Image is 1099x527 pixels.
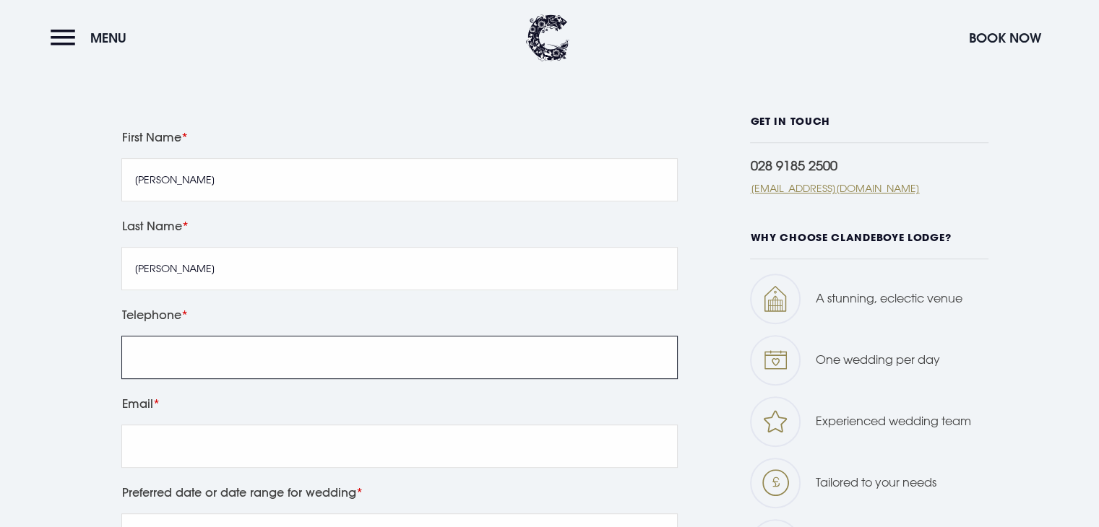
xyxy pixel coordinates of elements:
p: Experienced wedding team [815,410,970,432]
img: Wedding venue icon [764,285,787,312]
span: Menu [90,30,126,46]
img: Wedding one wedding icon [764,350,787,370]
img: Clandeboye Lodge [526,14,569,61]
a: [EMAIL_ADDRESS][DOMAIN_NAME] [750,180,988,196]
img: Wedding tailored icon [762,469,789,496]
div: 028 9185 2500 [750,157,988,173]
label: Last Name [121,216,678,236]
label: Preferred date or date range for wedding [121,482,678,502]
label: Telephone [121,305,678,325]
img: Wedding team icon [763,410,788,432]
label: First Name [121,127,678,147]
p: A stunning, eclectic venue [815,287,962,309]
p: One wedding per day [815,349,939,370]
h6: GET IN TOUCH [750,116,988,143]
p: Tailored to your needs [815,471,936,493]
h6: WHY CHOOSE CLANDEBOYE LODGE? [750,232,988,259]
button: Menu [51,22,134,53]
button: Book Now [962,22,1048,53]
label: Email [121,393,678,414]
